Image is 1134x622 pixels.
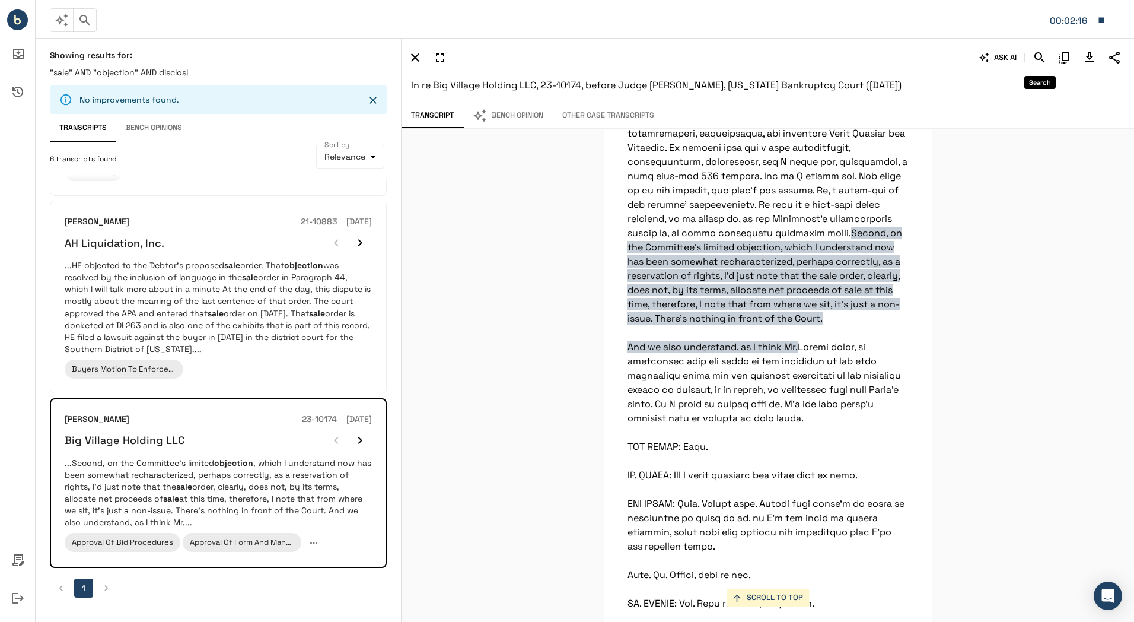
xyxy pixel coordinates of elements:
button: SCROLL TO TOP [727,589,809,607]
span: 6 transcripts found [50,154,117,166]
h6: 23-10174 [302,413,337,426]
button: ASK AI [977,47,1020,68]
div: Relevance [316,145,384,169]
em: sale [208,308,224,319]
h6: Showing results for: [50,50,387,61]
h6: 21-10883 [301,215,337,229]
nav: pagination navigation [50,579,387,598]
button: Download Transcript [1079,47,1100,68]
button: Copy Citation [1055,47,1075,68]
em: objection [214,458,253,468]
button: Other Case Transcripts [553,103,664,128]
em: sale [176,481,192,492]
button: Search [1030,47,1050,68]
p: ...HE objected to the Debtor’s proposed order. That was resolved by the inclusion of language in ... [65,259,372,354]
label: Sort by [324,139,350,150]
button: Bench Opinions [116,114,192,142]
p: "sale" AND "objection" AND disclos! [50,66,387,78]
h6: [PERSON_NAME] [65,215,129,229]
h6: Big Village Holding LLC [65,433,185,447]
button: Share Transcript [1104,47,1125,68]
button: Bench Opinion [463,103,553,128]
button: Transcript [402,103,463,128]
p: ...Second, on the Committee's limited , which I understand now has been somewhat recharacterized,... [65,457,372,528]
button: page 1 [74,579,93,598]
div: Search [1024,76,1056,89]
span: Approval Of Form And Manner Of Notice For And Bid Procedures [190,537,438,547]
em: sale [163,493,179,504]
em: sale [168,364,184,374]
h6: [PERSON_NAME] [65,413,129,426]
h6: AH Liquidation, Inc. [65,236,164,250]
button: Transcripts [50,114,116,142]
em: sale [242,272,258,283]
em: objection [284,260,323,271]
h6: [DATE] [346,215,372,229]
em: sale [309,308,325,319]
span: Approval Of Bid Procedures [72,537,173,547]
span: Second, on the Committee's limited objection, which I understand now has been somewhat recharacte... [627,227,902,353]
div: Matter: 108521.0001 [1050,13,1091,28]
p: No improvements found. [79,94,179,106]
span: Buyers Motion To Enforce Order Against He [72,364,246,374]
em: sale [224,260,240,271]
h6: [DATE] [346,413,372,426]
button: Matter: 108521.0001 [1044,8,1111,33]
button: Close [364,91,382,109]
span: In re Big Village Holding LLC, 23-10174, before Judge [PERSON_NAME], [US_STATE] Bankruptcy Court ... [411,79,902,91]
div: Open Intercom Messenger [1094,582,1122,610]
